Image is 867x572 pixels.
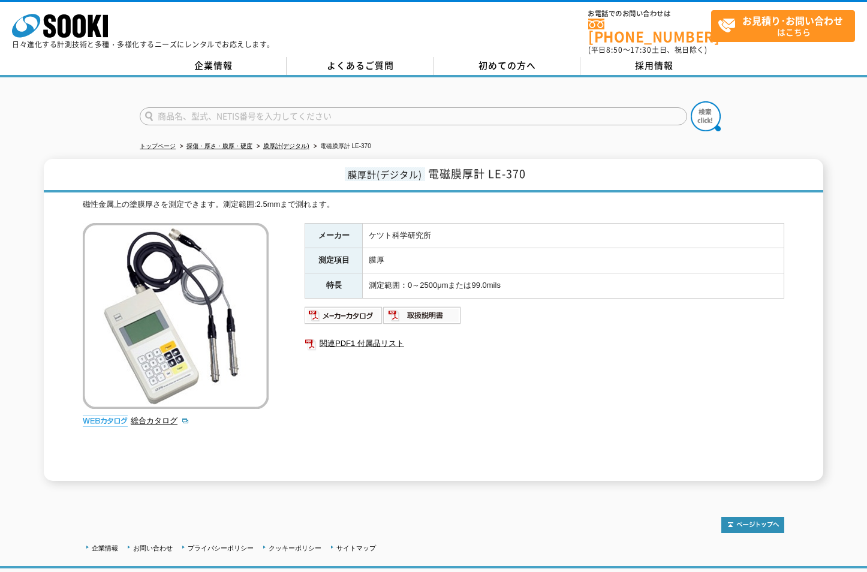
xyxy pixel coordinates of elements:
td: 膜厚 [363,248,784,273]
strong: お見積り･お問い合わせ [742,13,843,28]
th: メーカー [305,223,363,248]
td: 測定範囲：0～2500μmまたは99.0mils [363,273,784,299]
a: よくあるご質問 [287,57,433,75]
td: ケツト科学研究所 [363,223,784,248]
img: トップページへ [721,517,784,533]
a: クッキーポリシー [269,544,321,552]
a: 膜厚計(デジタル) [263,143,309,149]
a: 探傷・厚さ・膜厚・硬度 [186,143,252,149]
span: はこちら [718,11,854,41]
a: トップページ [140,143,176,149]
a: 企業情報 [92,544,118,552]
span: お電話でのお問い合わせは [588,10,711,17]
a: お問い合わせ [133,544,173,552]
a: 取扱説明書 [383,314,462,323]
img: webカタログ [83,415,128,427]
span: 8:50 [606,44,623,55]
a: 総合カタログ [131,416,189,425]
a: 企業情報 [140,57,287,75]
div: 磁性金属上の塗膜厚さを測定できます。測定範囲:2.5mmまで測れます。 [83,198,784,211]
span: 膜厚計(デジタル) [345,167,425,181]
input: 商品名、型式、NETIS番号を入力してください [140,107,687,125]
li: 電磁膜厚計 LE-370 [311,140,371,153]
span: 電磁膜厚計 LE-370 [428,165,526,182]
a: メーカーカタログ [305,314,383,323]
a: お見積り･お問い合わせはこちら [711,10,855,42]
a: サイトマップ [336,544,376,552]
a: 関連PDF1 付属品リスト [305,336,784,351]
span: 17:30 [630,44,652,55]
a: 初めての方へ [433,57,580,75]
img: メーカーカタログ [305,306,383,325]
th: 特長 [305,273,363,299]
a: [PHONE_NUMBER] [588,19,711,43]
a: プライバシーポリシー [188,544,254,552]
span: (平日 ～ 土日、祝日除く) [588,44,707,55]
p: 日々進化する計測技術と多種・多様化するニーズにレンタルでお応えします。 [12,41,275,48]
th: 測定項目 [305,248,363,273]
img: 電磁膜厚計 LE-370 [83,223,269,409]
a: 採用情報 [580,57,727,75]
span: 初めての方へ [478,59,536,72]
img: btn_search.png [691,101,721,131]
img: 取扱説明書 [383,306,462,325]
